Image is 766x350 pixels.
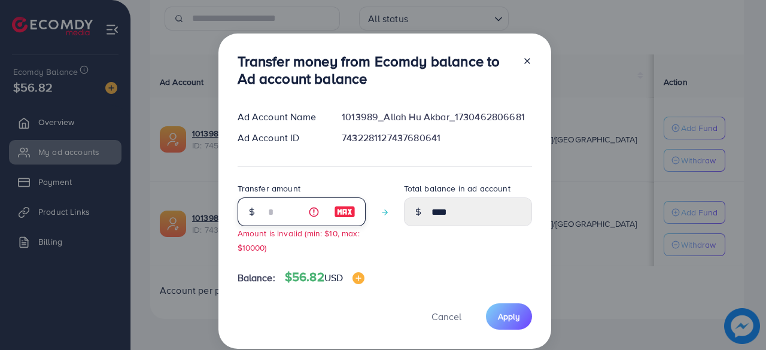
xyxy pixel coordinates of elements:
span: Cancel [431,310,461,323]
span: USD [324,271,343,284]
h3: Transfer money from Ecomdy balance to Ad account balance [238,53,513,87]
div: 1013989_Allah Hu Akbar_1730462806681 [332,110,541,124]
div: Ad Account ID [228,131,333,145]
span: Apply [498,311,520,322]
button: Apply [486,303,532,329]
h4: $56.82 [285,270,364,285]
label: Transfer amount [238,182,300,194]
img: image [352,272,364,284]
label: Total balance in ad account [404,182,510,194]
span: Balance: [238,271,275,285]
button: Cancel [417,303,476,329]
small: Amount is invalid (min: $10, max: $10000) [238,227,360,252]
img: image [334,205,355,219]
div: Ad Account Name [228,110,333,124]
div: 7432281127437680641 [332,131,541,145]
